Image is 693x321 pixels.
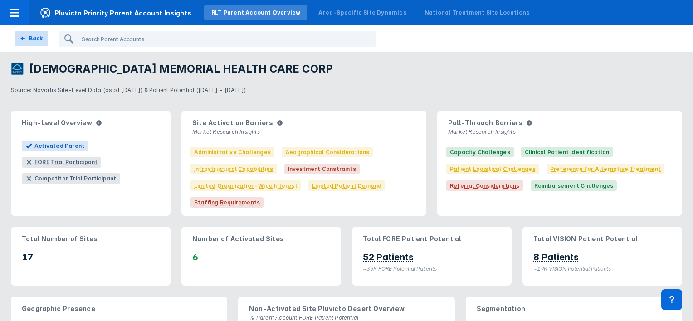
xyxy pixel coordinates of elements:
[311,5,413,20] a: Area-Specific Site Dynamics
[661,289,682,310] div: Contact Support
[533,263,671,275] figcaption: ~19K VISION Potential Patients
[11,251,171,274] p: 17
[417,5,537,20] a: National Treatment Site Locations
[194,182,298,189] span: Limited Organization-Wide Interest
[363,234,501,244] p: Total FORE Patient Potential
[318,9,406,17] div: Area-Specific Site Dynamics
[192,234,330,244] p: Number of Activated Sites
[192,118,277,128] span: Site Activation Barriers
[15,31,48,46] button: Back
[450,182,520,189] span: Referral Considerations
[204,5,307,20] a: RLT Parent Account Overview
[34,142,84,150] span: Activated Parent
[312,182,381,189] span: Limited Patient Demand
[34,175,117,182] div: Competitor Trial Participant
[29,7,202,18] span: Pluvicto Priority Parent Account Insights
[533,234,671,244] p: Total VISION Patient Potential
[448,118,526,128] span: Pull-Through Barriers
[29,34,43,43] div: Back
[22,234,160,244] p: Total Number of Sites
[29,63,333,74] h3: [DEMOGRAPHIC_DATA] MEMORIAL HEALTH CARE CORP
[34,159,98,165] div: FORE Trial Participant
[533,251,579,263] p: 8 Patients
[11,63,24,75] img: baptist-memorial-health-care-corporation
[192,128,415,136] p: Market Research Insights
[11,83,682,94] p: Source: Novartis Site-Level Data (as of [DATE]) & Patient Potential ([DATE] - [DATE])
[181,251,341,274] p: 6
[450,165,536,172] span: Patient Logistical Challenges
[22,118,96,128] span: High-Level Overview
[363,263,501,275] figcaption: ~36K FORE Potential Patients
[534,182,614,189] span: Reimbursement Challenges
[477,304,671,314] p: Segmentation
[22,304,216,314] p: Geographic Presence
[78,32,350,46] input: Search Parent Accounts
[249,304,444,314] p: Non-Activated Site Pluvicto Desert Overview
[211,9,300,17] div: RLT Parent Account Overview
[194,149,271,156] span: Administrative Challenges
[550,165,661,172] span: Preference for Alternative Treatment
[194,199,260,206] span: Staffing Requirements
[425,9,530,17] div: National Treatment Site Locations
[288,165,356,172] span: Investment Constraints
[450,149,510,156] span: Capacity Challenges
[525,149,609,156] span: Clinical Patient Identification
[194,165,273,172] span: Infrastructural Capabilities
[448,128,671,136] p: Market Research Insights
[285,149,369,156] span: Geographical Considerations
[363,251,414,263] p: 52 Patients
